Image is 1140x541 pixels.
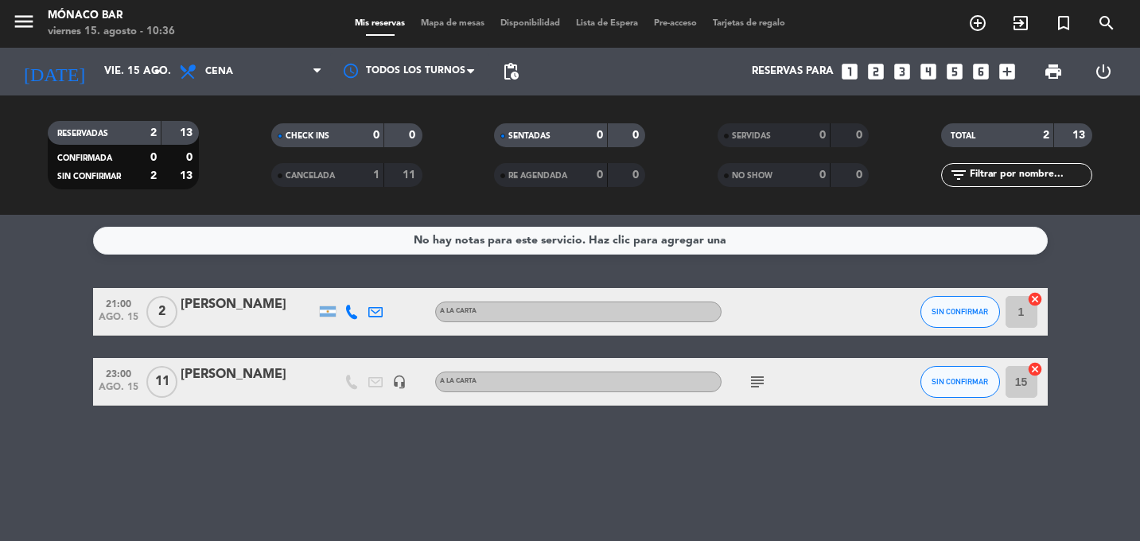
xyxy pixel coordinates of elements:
span: RESERVADAS [57,130,108,138]
span: A LA CARTA [440,378,477,384]
span: SENTADAS [508,132,551,140]
i: power_settings_new [1094,62,1113,81]
span: pending_actions [501,62,520,81]
button: menu [12,10,36,39]
button: SIN CONFIRMAR [920,296,1000,328]
strong: 0 [819,169,826,181]
span: 21:00 [99,294,138,312]
span: 23:00 [99,364,138,382]
span: Lista de Espera [568,19,646,28]
input: Filtrar por nombre... [968,166,1091,184]
button: SIN CONFIRMAR [920,366,1000,398]
i: looks_5 [944,61,965,82]
span: 11 [146,366,177,398]
strong: 2 [150,127,157,138]
span: CANCELADA [286,172,335,180]
strong: 0 [856,130,866,141]
i: subject [748,372,767,391]
i: exit_to_app [1011,14,1030,33]
strong: 0 [632,169,642,181]
span: ago. 15 [99,382,138,400]
i: cancel [1027,361,1043,377]
span: Mapa de mesas [413,19,492,28]
i: search [1097,14,1116,33]
span: SIN CONFIRMAR [932,307,988,316]
strong: 13 [1072,130,1088,141]
strong: 2 [150,170,157,181]
span: 2 [146,296,177,328]
span: Disponibilidad [492,19,568,28]
div: viernes 15. agosto - 10:36 [48,24,175,40]
span: Pre-acceso [646,19,705,28]
i: headset_mic [392,375,407,389]
i: arrow_drop_down [148,62,167,81]
strong: 11 [403,169,418,181]
div: [PERSON_NAME] [181,364,316,385]
i: [DATE] [12,54,96,89]
strong: 13 [180,170,196,181]
strong: 2 [1043,130,1049,141]
i: menu [12,10,36,33]
strong: 0 [856,169,866,181]
i: add_circle_outline [968,14,987,33]
span: NO SHOW [732,172,772,180]
strong: 0 [186,152,196,163]
div: No hay notas para este servicio. Haz clic para agregar una [414,232,726,250]
span: RE AGENDADA [508,172,567,180]
span: Cena [205,66,233,77]
div: [PERSON_NAME] [181,294,316,315]
span: CONFIRMADA [57,154,112,162]
i: cancel [1027,291,1043,307]
span: print [1044,62,1063,81]
i: looks_two [866,61,886,82]
i: looks_6 [971,61,991,82]
strong: 0 [597,130,603,141]
span: SERVIDAS [732,132,771,140]
span: TOTAL [951,132,975,140]
div: LOG OUT [1079,48,1128,95]
span: ago. 15 [99,312,138,330]
strong: 0 [150,152,157,163]
strong: 0 [409,130,418,141]
span: Tarjetas de regalo [705,19,793,28]
i: turned_in_not [1054,14,1073,33]
span: A LA CARTA [440,308,477,314]
strong: 0 [819,130,826,141]
i: add_box [997,61,1017,82]
div: Mónaco Bar [48,8,175,24]
strong: 0 [597,169,603,181]
span: SIN CONFIRMAR [932,377,988,386]
span: Mis reservas [347,19,413,28]
span: Reservas para [752,65,834,78]
span: CHECK INS [286,132,329,140]
strong: 13 [180,127,196,138]
i: looks_4 [918,61,939,82]
strong: 1 [373,169,379,181]
strong: 0 [632,130,642,141]
strong: 0 [373,130,379,141]
i: filter_list [949,165,968,185]
i: looks_3 [892,61,912,82]
span: SIN CONFIRMAR [57,173,121,181]
i: looks_one [839,61,860,82]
